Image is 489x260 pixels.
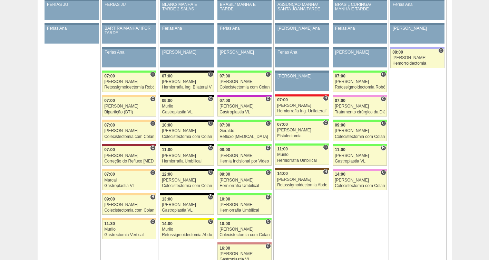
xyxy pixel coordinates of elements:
[217,49,271,67] a: [PERSON_NAME]
[104,208,154,213] div: Colecistectomia com Colangiografia VL
[104,221,115,226] span: 11:30
[219,129,270,133] div: Geraldo
[219,74,230,78] span: 07:00
[47,26,96,31] div: Ferias Ana
[104,110,154,114] div: Bipartição (BTI)
[104,123,115,128] span: 07:00
[102,146,156,166] a: C 07:00 [PERSON_NAME] Correção do Refluxo [MEDICAL_DATA] esofágico Robótico
[150,194,155,200] span: Hospital
[162,172,173,177] span: 12:00
[275,25,329,44] a: [PERSON_NAME] Ana
[105,50,154,55] div: Ferias Ana
[104,227,154,232] div: Murilo
[217,25,271,44] a: Ferias Ana
[275,1,329,20] a: ASSUNÇÃO MANHÃ/ SANTA JOANA TARDE
[219,98,230,103] span: 07:00
[335,184,385,188] div: Colecistectomia com Colangiografia VL
[104,178,154,183] div: Marcal
[277,50,327,55] div: Ferias Ana
[160,193,214,195] div: Key: Blanc
[390,1,444,20] a: Ferias Ana
[333,25,387,44] a: Ferias Ana
[105,26,154,35] div: BARTIRA MANHÃ/ IFOR TARDE
[219,197,230,202] span: 10:00
[275,71,329,73] div: Key: Aviso
[162,233,212,237] div: Retossigmoidectomia Abdominal VL
[162,147,173,152] span: 11:00
[45,25,98,44] a: Ferias Ana
[381,170,386,175] span: Consultório
[102,122,156,141] a: C 07:00 [PERSON_NAME] Colecistectomia com Colangiografia VL
[219,184,270,188] div: Herniorrafia Umbilical
[275,73,329,91] a: [PERSON_NAME]
[335,154,385,158] div: [PERSON_NAME]
[392,61,442,66] div: Hemorroidectomia
[275,143,329,146] div: Key: Brasil
[162,104,212,109] div: Murilo
[217,97,271,117] a: C 07:00 [PERSON_NAME] Gastroplastia VL
[219,246,230,251] span: 16:00
[275,96,329,116] a: H 07:00 [PERSON_NAME] Herniorrafia Ing. Unilateral VL
[219,252,270,256] div: [PERSON_NAME]
[217,73,271,92] a: C 07:00 [PERSON_NAME] Colecistectomia com Colangiografia VL
[104,74,115,78] span: 07:00
[208,121,213,126] span: Consultório
[333,73,387,92] a: H 07:00 [PERSON_NAME] Retossigmoidectomia Robótica
[208,96,213,102] span: Consultório
[219,233,270,237] div: Colecistectomia com Colangiografia VL
[160,95,214,97] div: Key: Blanc
[335,123,345,128] span: 09:00
[275,168,329,170] div: Key: Santa Joana
[275,49,329,67] a: Ferias Ana
[45,23,98,25] div: Key: Aviso
[102,120,156,122] div: Key: Bartira
[219,178,270,183] div: [PERSON_NAME]
[102,171,156,190] a: C 07:00 Marcal Gastroplastia VL
[160,97,214,117] a: C 09:00 Murilo Gastroplastia VL
[162,197,173,202] span: 13:00
[104,203,154,207] div: [PERSON_NAME]
[160,195,214,215] a: C 13:00 [PERSON_NAME] Gastroplastia VL
[219,154,270,158] div: [PERSON_NAME]
[208,170,213,175] span: Consultório
[219,110,270,114] div: Gastroplastia VL
[219,227,270,232] div: [PERSON_NAME]
[277,128,327,132] div: [PERSON_NAME]
[277,98,288,102] span: 07:00
[277,171,288,176] span: 14:00
[219,147,230,152] span: 08:00
[217,218,271,220] div: Key: Brasil
[265,145,271,151] span: Consultório
[208,72,213,77] span: Consultório
[219,208,270,213] div: Herniorrafia Umbilical
[104,197,115,202] span: 09:00
[217,95,271,97] div: Key: Maria Braido
[208,145,213,151] span: Consultório
[217,23,271,25] div: Key: Aviso
[102,71,156,73] div: Key: Brasil
[275,170,329,189] a: H 14:00 [PERSON_NAME] Retossigmoidectomia Abdominal VL
[47,2,96,7] div: FERIAS JU
[102,97,156,117] a: C 07:00 [PERSON_NAME] Bipartição (BTI)
[162,159,212,164] div: Herniorrafia Umbilical
[333,95,387,97] div: Key: Albert Einstein
[208,219,213,224] span: Consultório
[277,26,327,31] div: [PERSON_NAME] Ana
[160,71,214,73] div: Key: Blanc
[277,103,327,108] div: [PERSON_NAME]
[220,26,269,31] div: Ferias Ana
[438,48,443,53] span: Consultório
[150,96,155,102] span: Consultório
[150,170,155,175] span: Consultório
[277,74,327,78] div: [PERSON_NAME]
[275,121,329,140] a: C 07:00 [PERSON_NAME] Fistulectomia
[160,144,214,146] div: Key: Blanc
[333,1,387,20] a: BRASIL CURINGA/ MANHÃ E TARDE
[333,23,387,25] div: Key: Aviso
[162,50,212,55] div: [PERSON_NAME]
[335,50,384,55] div: [PERSON_NAME]
[275,146,329,165] a: C 11:00 Murilo Herniorrafia Umbilical
[150,72,155,77] span: Consultório
[104,159,154,164] div: Correção do Refluxo [MEDICAL_DATA] esofágico Robótico
[217,122,271,141] a: C 07:00 Geraldo Refluxo [MEDICAL_DATA] esofágico Robótico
